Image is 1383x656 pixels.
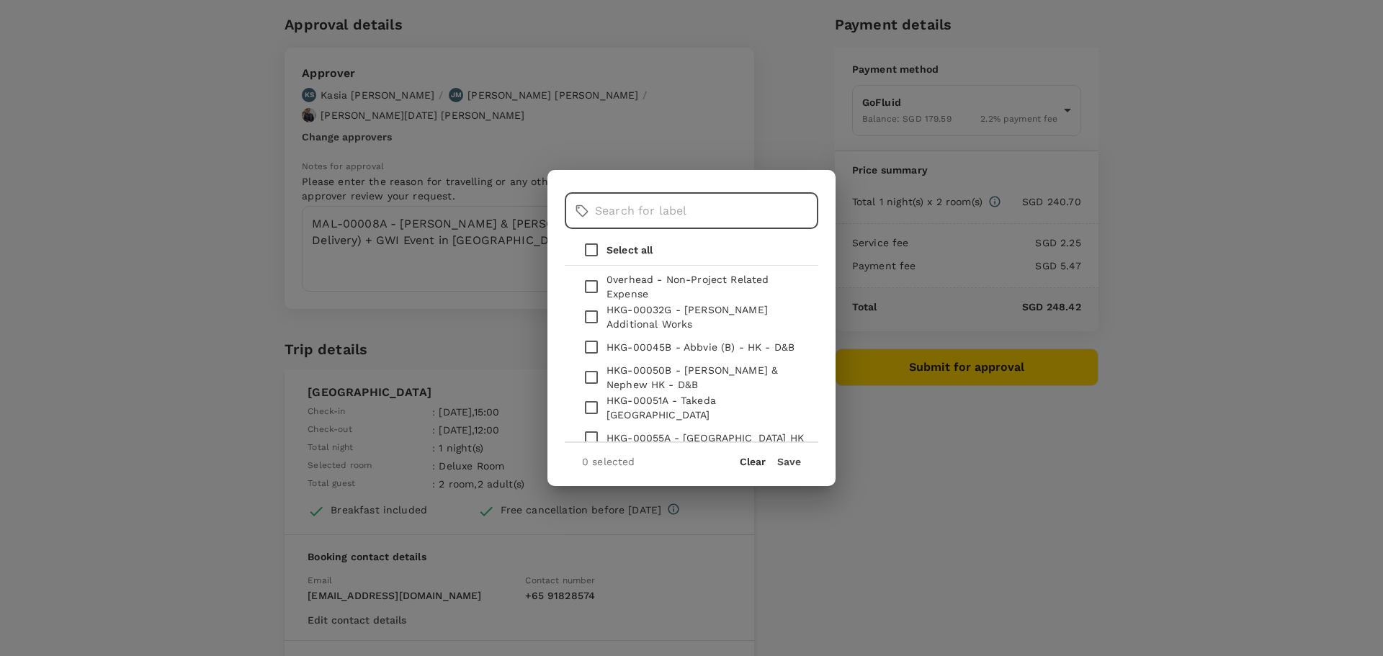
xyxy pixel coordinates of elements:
[607,340,795,354] p: HKG-00045B - Abbvie (B) - HK - D&B
[607,243,653,257] p: Select all
[607,272,807,301] p: 0verhead - Non-Project Related Expense
[595,193,818,229] input: Search for label
[607,431,804,445] p: HKG-00055A - [GEOGRAPHIC_DATA] HK
[607,302,807,331] p: HKG-00032G - [PERSON_NAME] Additional Works
[607,393,807,422] p: HKG-00051A - Takeda [GEOGRAPHIC_DATA]
[777,456,801,467] button: Save
[607,363,807,392] p: HKG-00050B - [PERSON_NAME] & Nephew HK - D&B
[582,454,635,469] p: 0 selected
[740,456,766,467] button: Clear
